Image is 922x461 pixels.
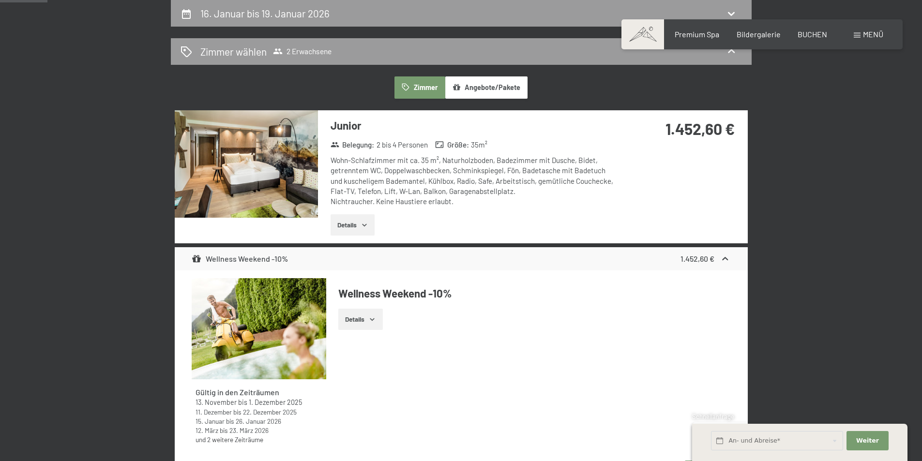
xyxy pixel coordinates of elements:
[675,30,719,39] a: Premium Spa
[856,436,879,445] span: Weiter
[331,155,619,207] div: Wohn-Schlafzimmer mit ca. 35 m², Naturholzboden, Badezimmer mit Dusche, Bidet, getrenntem WC, Dop...
[196,435,263,444] a: und 2 weitere Zeiträume
[196,417,225,425] time: 15.01.2026
[196,398,322,407] div: bis
[338,309,382,330] button: Details
[196,407,322,416] div: bis
[196,426,218,434] time: 12.03.2026
[196,426,322,435] div: bis
[175,110,318,218] img: mss_renderimg.php
[692,413,734,420] span: Schnellanfrage
[665,119,735,138] strong: 1.452,60 €
[196,416,322,426] div: bis
[192,253,288,265] div: Wellness Weekend -10%
[200,45,267,59] h2: Zimmer wählen
[863,30,883,39] span: Menü
[196,408,232,416] time: 11.12.2025
[243,408,297,416] time: 22.12.2025
[445,76,528,99] button: Angebote/Pakete
[338,286,730,301] h4: Wellness Weekend -10%
[680,254,714,263] strong: 1.452,60 €
[249,398,302,406] time: 01.12.2025
[200,7,330,19] h2: 16. Januar bis 19. Januar 2026
[846,431,888,451] button: Weiter
[175,247,748,270] div: Wellness Weekend -10%1.452,60 €
[196,387,279,397] strong: Gültig in den Zeiträumen
[394,76,445,99] button: Zimmer
[236,417,281,425] time: 26.01.2026
[435,140,469,150] strong: Größe :
[331,214,375,236] button: Details
[377,140,428,150] span: 2 bis 4 Personen
[737,30,781,39] a: Bildergalerie
[331,140,375,150] strong: Belegung :
[273,46,332,56] span: 2 Erwachsene
[331,118,619,133] h3: Junior
[229,426,269,434] time: 23.03.2026
[192,278,326,379] img: mss_renderimg.php
[196,398,237,406] time: 13.11.2025
[471,140,487,150] span: 35 m²
[798,30,827,39] a: BUCHEN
